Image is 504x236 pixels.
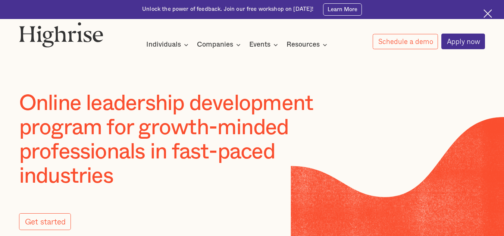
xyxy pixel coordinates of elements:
[146,40,181,49] div: Individuals
[249,40,280,49] div: Events
[323,3,362,16] a: Learn More
[441,34,485,49] a: Apply now
[146,40,191,49] div: Individuals
[249,40,270,49] div: Events
[19,213,71,230] a: Get started
[19,22,103,47] img: Highrise logo
[483,9,492,18] img: Cross icon
[142,6,313,13] div: Unlock the power of feedback. Join our free workshop on [DATE]!
[197,40,243,49] div: Companies
[287,40,329,49] div: Resources
[287,40,320,49] div: Resources
[373,34,438,49] a: Schedule a demo
[19,91,359,188] h1: Online leadership development program for growth-minded professionals in fast-paced industries
[197,40,233,49] div: Companies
